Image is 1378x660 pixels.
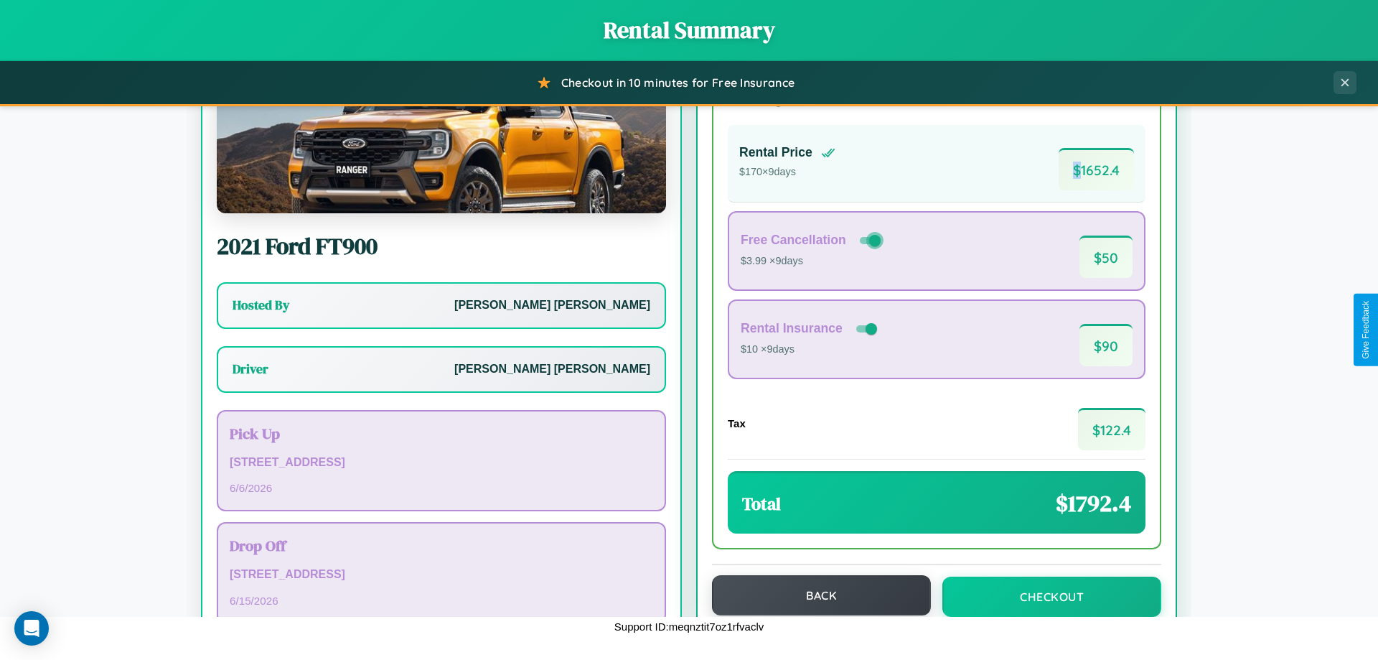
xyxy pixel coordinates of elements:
button: Checkout [942,577,1161,617]
p: [STREET_ADDRESS] [230,452,653,473]
span: $ 90 [1079,324,1133,366]
h3: Driver [233,361,268,378]
p: $ 170 × 9 days [739,163,835,182]
p: $10 × 9 days [741,340,880,359]
h4: Rental Price [739,145,812,160]
span: $ 1652.4 [1059,148,1134,190]
h4: Free Cancellation [741,233,846,248]
span: $ 1792.4 [1056,488,1131,519]
h3: Hosted By [233,297,289,314]
div: Give Feedback [1361,301,1371,359]
button: Back [712,575,931,615]
span: $ 122.4 [1078,408,1145,450]
p: [PERSON_NAME] [PERSON_NAME] [454,295,650,316]
h3: Total [742,492,781,516]
h3: Pick Up [230,423,653,444]
span: $ 50 [1079,236,1133,278]
h3: Drop Off [230,535,653,556]
h4: Rental Insurance [741,321,843,336]
h4: Tax [728,417,746,429]
span: Checkout in 10 minutes for Free Insurance [561,75,795,90]
p: [STREET_ADDRESS] [230,564,653,585]
p: Support ID: meqnztit7oz1rfvaclv [614,617,764,636]
p: [PERSON_NAME] [PERSON_NAME] [454,359,650,380]
p: 6 / 6 / 2026 [230,478,653,498]
p: 6 / 15 / 2026 [230,591,653,610]
h2: 2021 Ford FT900 [217,231,666,262]
h1: Rental Summary [14,14,1364,46]
img: Ford FT900 [217,70,666,213]
div: Open Intercom Messenger [14,611,49,646]
p: $3.99 × 9 days [741,252,883,271]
